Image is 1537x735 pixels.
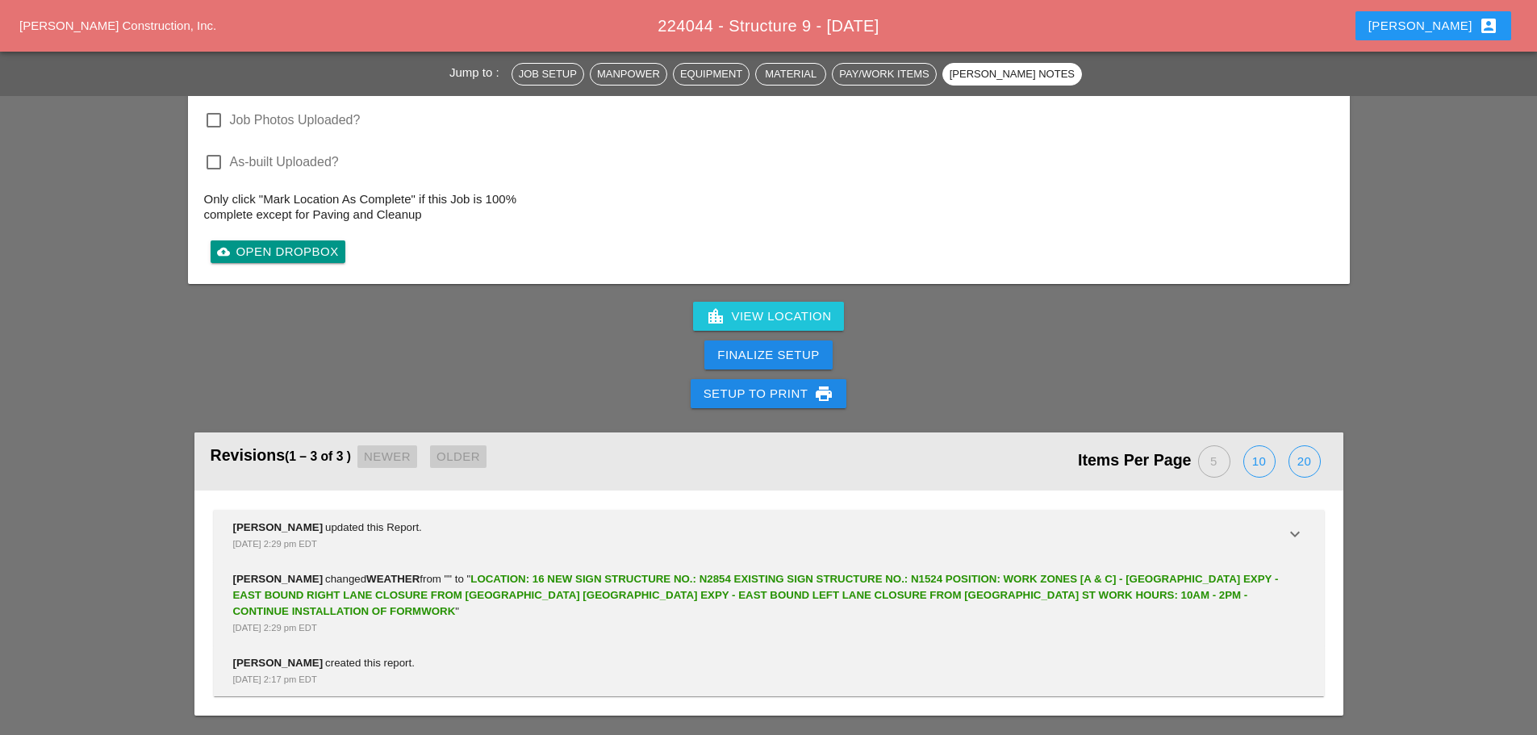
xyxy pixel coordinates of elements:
[839,66,929,82] div: Pay/Work Items
[706,307,832,326] div: View Location
[693,302,845,331] a: View Location
[519,66,577,82] div: Job Setup
[658,17,879,35] span: 224044 - Structure 9 - [DATE]
[680,66,742,82] div: Equipment
[704,340,832,370] button: Finalize Setup
[233,521,324,533] span: [PERSON_NAME]
[706,307,725,326] i: location_city
[1288,445,1321,478] button: 20
[1244,446,1275,477] div: 10
[233,657,324,669] span: [PERSON_NAME]
[704,384,834,403] div: Setup to Print
[1368,16,1498,35] div: [PERSON_NAME]
[230,154,339,170] label: As-built Uploaded?
[204,191,527,223] p: Only click "Mark Location As Complete" if this Job is 100% complete except for Paving and Cleanup
[755,63,826,86] button: Material
[673,63,750,86] button: Equipment
[211,240,345,263] a: Open Dropbox
[590,63,667,86] button: Manpower
[233,623,317,633] span: [DATE] 2:29 pm EDT
[512,63,584,86] button: Job Setup
[211,441,769,482] div: Revisions
[366,573,420,585] span: WEATHER
[717,346,819,365] div: Finalize Setup
[950,66,1075,82] div: [PERSON_NAME] Notes
[233,573,1279,617] span: LOCATION: 16 NEW SIGN STRUCTURE NO.: N2854 EXISTING SIGN STRUCTURE NO.: N1524 POSITION: WORK ZONE...
[942,63,1082,86] button: [PERSON_NAME] Notes
[19,19,216,32] a: [PERSON_NAME] Construction, Inc.
[233,520,1285,552] div: updated this Report.
[762,66,819,82] div: Material
[1285,524,1305,544] i: keyboard_arrow_down
[233,655,1305,687] div: created this report.
[832,63,936,86] button: Pay/Work Items
[230,112,361,128] label: Job Photos Uploaded?
[814,384,833,403] i: print
[285,449,351,463] span: (1 – 3 of 3 )
[1289,446,1320,477] div: 20
[233,571,1305,636] div: changed from " " to " "
[769,441,1327,482] div: Items Per Page
[233,573,324,585] span: [PERSON_NAME]
[597,66,660,82] div: Manpower
[1355,11,1511,40] button: [PERSON_NAME]
[691,379,847,408] button: Setup to Print
[1479,16,1498,35] i: account_box
[233,674,317,684] span: [DATE] 2:17 pm EDT
[217,245,230,258] i: cloud_upload
[233,539,317,549] span: [DATE] 2:29 pm EDT
[449,65,506,79] span: Jump to :
[1243,445,1276,478] button: 10
[217,243,339,261] div: Open Dropbox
